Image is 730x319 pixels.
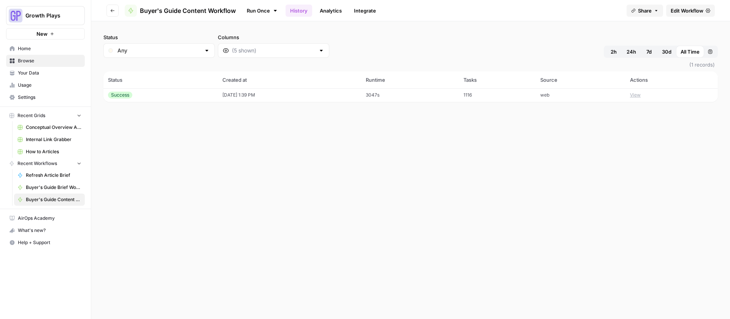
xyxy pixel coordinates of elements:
span: Internal Link Grabber [26,136,81,143]
a: Browse [6,55,85,67]
a: Analytics [315,5,346,17]
a: Buyer's Guide Brief Workflow [14,181,85,194]
th: Created at [218,71,361,88]
a: Home [6,43,85,55]
button: Help + Support [6,236,85,249]
div: Success [108,92,132,98]
label: Columns [218,33,329,41]
button: View [630,92,641,98]
th: Runtime [361,71,459,88]
button: 2h [605,46,622,58]
a: Usage [6,79,85,91]
span: Buyer's Guide Brief Workflow [26,184,81,191]
input: Any [117,47,201,54]
label: Status [103,33,215,41]
span: Settings [18,94,81,101]
a: Conceptual Overview Article Grid [14,121,85,133]
span: Buyer's Guide Content Workflow [26,196,81,203]
span: 7d [646,48,652,56]
span: How to Articles [26,148,81,155]
button: 30d [657,46,676,58]
button: New [6,28,85,40]
a: Run Once [242,4,282,17]
span: Help + Support [18,239,81,246]
span: 30d [662,48,671,56]
a: Buyer's Guide Content Workflow [125,5,236,17]
span: Your Data [18,70,81,76]
a: Buyer's Guide Content Workflow [14,194,85,206]
span: (1 records) [103,58,718,71]
span: New [36,30,48,38]
td: 1116 [459,88,536,102]
a: How to Articles [14,146,85,158]
a: Settings [6,91,85,103]
th: Status [103,71,218,88]
span: Share [638,7,652,14]
span: Recent Workflows [17,160,57,167]
button: 24h [622,46,641,58]
a: AirOps Academy [6,212,85,224]
span: Home [18,45,81,52]
span: Refresh Article Brief [26,172,81,179]
td: web [536,88,625,102]
button: Workspace: Growth Plays [6,6,85,25]
button: Recent Grids [6,110,85,121]
span: 24h [627,48,636,56]
td: 3047s [361,88,459,102]
button: 7d [641,46,657,58]
button: Share [627,5,663,17]
th: Tasks [459,71,536,88]
span: Edit Workflow [671,7,703,14]
div: What's new? [6,225,84,236]
th: Source [536,71,625,88]
span: AirOps Academy [18,215,81,222]
span: Buyer's Guide Content Workflow [140,6,236,15]
span: All Time [681,48,700,56]
a: Your Data [6,67,85,79]
td: [DATE] 1:39 PM [218,88,361,102]
button: Recent Workflows [6,158,85,169]
input: (5 shown) [232,47,315,54]
button: What's new? [6,224,85,236]
span: Browse [18,57,81,64]
span: Usage [18,82,81,89]
span: Growth Plays [25,12,71,19]
th: Actions [625,71,718,88]
a: Internal Link Grabber [14,133,85,146]
a: Refresh Article Brief [14,169,85,181]
img: Growth Plays Logo [9,9,22,22]
span: Conceptual Overview Article Grid [26,124,81,131]
a: History [286,5,312,17]
a: Integrate [349,5,381,17]
span: 2h [611,48,617,56]
a: Edit Workflow [666,5,715,17]
span: Recent Grids [17,112,45,119]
